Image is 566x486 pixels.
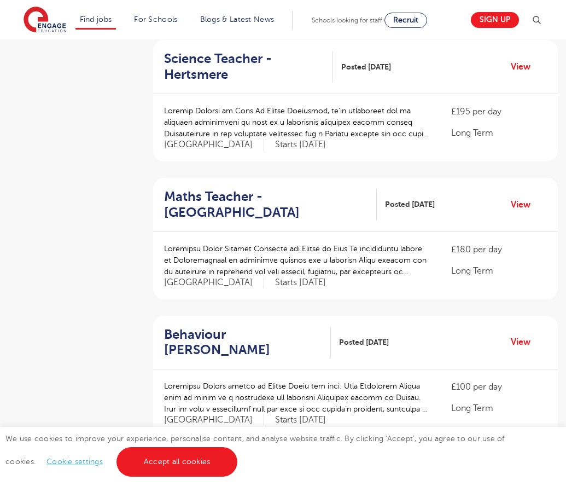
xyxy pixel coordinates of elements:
[164,414,264,426] span: [GEOGRAPHIC_DATA]
[164,327,322,358] h2: Behaviour [PERSON_NAME]
[451,243,547,256] p: £180 per day
[164,243,429,277] p: Loremipsu Dolor Sitamet Consecte adi Elitse do Eius Te incididuntu labore et Doloremagnaal en adm...
[164,277,264,288] span: [GEOGRAPHIC_DATA]
[339,337,389,348] span: Posted [DATE]
[451,105,547,118] p: £195 per day
[134,15,177,24] a: For Schools
[200,15,275,24] a: Blogs & Latest News
[451,380,547,394] p: £100 per day
[164,380,429,415] p: Loremipsu Dolors ametco ad Elitse Doeiu tem inci: Utla Etdolorem Aliqua enim ad minim ve q nostru...
[341,61,391,73] span: Posted [DATE]
[5,435,505,466] span: We use cookies to improve your experience, personalise content, and analyse website traffic. By c...
[471,12,519,28] a: Sign up
[511,60,539,74] a: View
[385,199,435,210] span: Posted [DATE]
[164,51,333,83] a: Science Teacher - Hertsmere
[164,189,377,221] a: Maths Teacher - [GEOGRAPHIC_DATA]
[451,126,547,140] p: Long Term
[24,7,66,34] img: Engage Education
[164,105,429,140] p: Loremip Dolorsi am Cons Ad Elitse Doeiusmod, te’in utlaboreet dol ma aliquaen adminimveni qu nost...
[275,277,326,288] p: Starts [DATE]
[164,139,264,151] span: [GEOGRAPHIC_DATA]
[275,139,326,151] p: Starts [DATE]
[511,335,539,349] a: View
[46,458,103,466] a: Cookie settings
[451,264,547,277] p: Long Term
[116,447,238,477] a: Accept all cookies
[384,13,427,28] a: Recruit
[275,414,326,426] p: Starts [DATE]
[393,16,418,24] span: Recruit
[312,16,382,24] span: Schools looking for staff
[451,402,547,415] p: Long Term
[164,327,331,358] a: Behaviour [PERSON_NAME]
[164,51,324,83] h2: Science Teacher - Hertsmere
[511,198,539,212] a: View
[80,15,112,24] a: Find jobs
[164,189,368,221] h2: Maths Teacher - [GEOGRAPHIC_DATA]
